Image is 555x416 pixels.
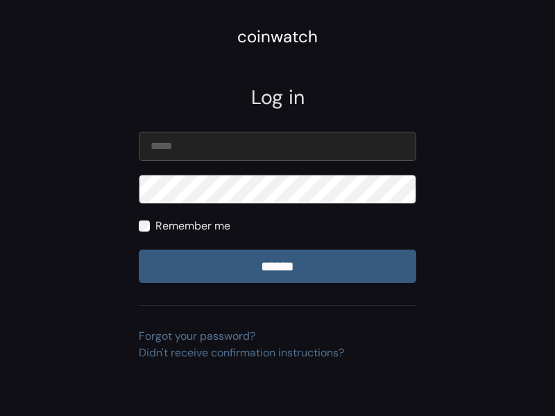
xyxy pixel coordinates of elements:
[237,31,318,46] a: coinwatch
[237,24,318,49] div: coinwatch
[155,218,230,234] label: Remember me
[139,329,255,343] a: Forgot your password?
[139,345,344,360] a: Didn't receive confirmation instructions?
[139,86,416,110] h2: Log in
